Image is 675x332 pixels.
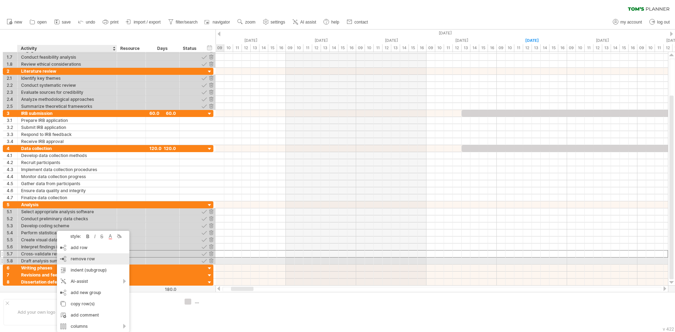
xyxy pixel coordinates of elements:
div: copy row(s) [57,298,129,310]
div: 60.0 [149,110,176,117]
div: Data collection [21,145,113,152]
div: remove [208,96,214,103]
div: 12 [242,44,251,52]
div: 16 [488,44,497,52]
div: Conduct systematic review [21,82,113,89]
div: remove [208,75,214,82]
div: Monitor data collection progress [21,173,113,180]
div: approve [201,75,207,82]
div: 12 [382,44,391,52]
div: Interpret findings in context [21,243,113,250]
div: 11 [444,44,453,52]
span: help [331,20,339,25]
div: 16 [558,44,567,52]
div: AI-assist [57,276,129,287]
div: approve [201,96,207,103]
div: Respond to IRB feedback [21,131,113,138]
div: Status [183,45,198,52]
div: 2 [7,68,17,74]
div: add new group [57,287,129,298]
a: print [101,18,121,27]
div: Activity [21,45,113,52]
div: 7 [7,272,17,278]
div: 10 [295,44,303,52]
div: 5.3 [7,222,17,229]
div: Analyze methodological approaches [21,96,113,103]
div: 11 [374,44,382,52]
div: 15 [549,44,558,52]
span: open [37,20,47,25]
div: Sunday, 12 October 2025 [356,37,426,44]
div: approve [201,103,207,110]
div: Analysis [21,201,113,208]
div: 16 [629,44,637,52]
div: Identify key themes [21,75,113,82]
div: Ensure data quality and integrity [21,187,113,194]
div: Revisions and feedback stages [21,272,113,278]
div: Friday, 10 October 2025 [216,37,286,44]
div: Conduct feasibility analysis [21,54,113,60]
div: columns [57,321,129,332]
div: .... [117,299,176,305]
div: 8 [7,279,17,285]
a: navigator [203,18,232,27]
div: remove [208,229,214,236]
div: 12 [453,44,462,52]
div: 13 [532,44,541,52]
div: 4.4 [7,173,17,180]
div: 3.1 [7,117,17,124]
div: approve [201,222,207,229]
a: zoom [236,18,257,27]
div: 09 [216,44,224,52]
div: 14 [259,44,268,52]
span: log out [657,20,670,25]
div: Saturday, 11 October 2025 [286,37,356,44]
div: remove [208,215,214,222]
div: Add your own logo [4,299,69,325]
span: import / export [134,20,161,25]
div: 4.7 [7,194,17,201]
div: Cross-validate results [21,250,113,257]
div: 13 [602,44,611,52]
div: 12 [523,44,532,52]
div: 5.8 [7,258,17,264]
span: filter/search [176,20,198,25]
div: approve [201,89,207,96]
div: 12 [593,44,602,52]
div: .... [195,299,233,305]
div: 15 [479,44,488,52]
div: 10 [576,44,585,52]
div: remove [208,82,214,89]
div: 5.4 [7,229,17,236]
span: my account [621,20,642,25]
div: .... [117,307,176,313]
div: style: [60,234,84,239]
div: Develop data collection methods [21,152,113,159]
span: remove row [71,256,95,261]
div: 3 [7,110,17,117]
div: add row [57,242,129,253]
div: 12 [664,44,673,52]
div: approve [201,258,207,264]
div: 1.8 [7,61,17,67]
div: 4.6 [7,187,17,194]
div: .... [117,316,176,322]
div: 13 [462,44,470,52]
div: 10 [365,44,374,52]
div: remove [208,243,214,250]
span: undo [86,20,95,25]
div: 5 [7,201,17,208]
div: 13 [251,44,259,52]
div: 11 [233,44,242,52]
div: 09 [497,44,506,52]
div: 11 [585,44,593,52]
div: Tuesday, 14 October 2025 [497,37,567,44]
div: 4.3 [7,166,17,173]
div: approve [201,208,207,215]
div: 5.2 [7,215,17,222]
div: 13 [321,44,330,52]
div: Develop coding scheme [21,222,113,229]
div: Writing phases [21,265,113,271]
div: 1.7 [7,54,17,60]
div: 14 [470,44,479,52]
